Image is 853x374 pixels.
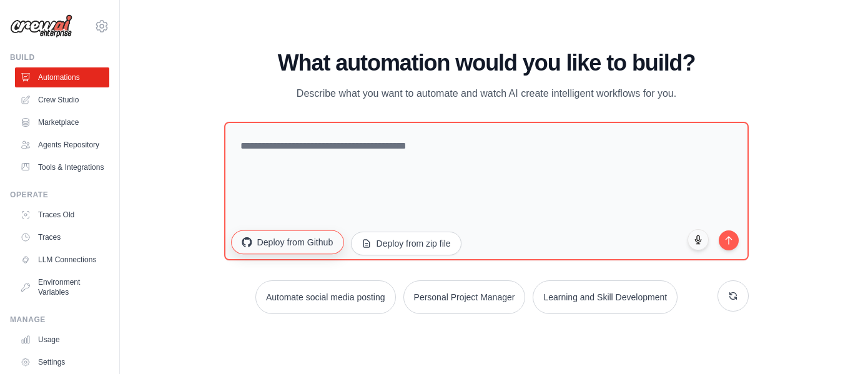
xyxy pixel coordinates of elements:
[277,86,696,102] p: Describe what you want to automate and watch AI create intelligent workflows for you.
[403,280,526,314] button: Personal Project Manager
[10,14,72,38] img: Logo
[15,250,109,270] a: LLM Connections
[15,157,109,177] a: Tools & Integrations
[10,52,109,62] div: Build
[15,227,109,247] a: Traces
[255,280,396,314] button: Automate social media posting
[15,330,109,350] a: Usage
[231,230,343,253] button: Deploy from Github
[791,314,853,374] iframe: Chat Widget
[224,51,749,76] h1: What automation would you like to build?
[15,352,109,372] a: Settings
[351,232,461,255] button: Deploy from zip file
[10,190,109,200] div: Operate
[10,315,109,325] div: Manage
[15,67,109,87] a: Automations
[15,272,109,302] a: Environment Variables
[15,205,109,225] a: Traces Old
[533,280,678,314] button: Learning and Skill Development
[15,90,109,110] a: Crew Studio
[15,135,109,155] a: Agents Repository
[15,112,109,132] a: Marketplace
